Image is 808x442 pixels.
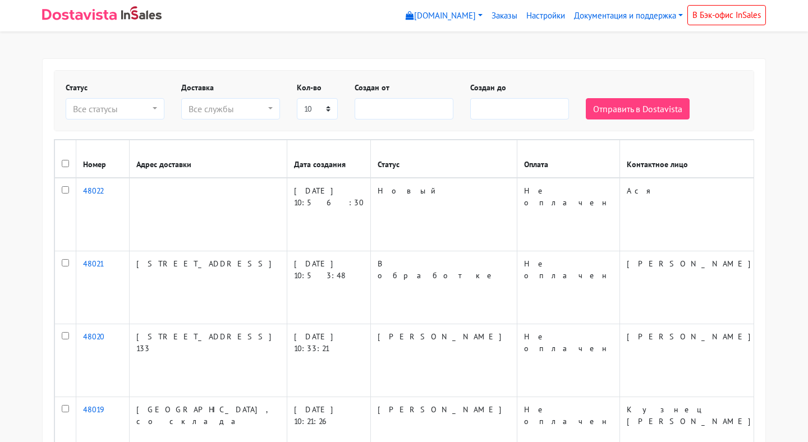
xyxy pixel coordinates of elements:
[130,251,287,324] td: [STREET_ADDRESS]
[83,331,104,342] a: 48020
[620,324,766,397] td: [PERSON_NAME]
[287,251,371,324] td: [DATE] 10:53:48
[42,9,117,20] img: Dostavista - срочная курьерская служба доставки
[371,324,517,397] td: [PERSON_NAME]
[371,251,517,324] td: В обработке
[487,5,522,27] a: Заказы
[83,404,105,415] a: 48019
[297,82,322,94] label: Кол-во
[73,102,150,116] div: Все статусы
[121,6,162,20] img: InSales
[130,140,287,178] th: Адрес доставки
[287,178,371,251] td: [DATE] 10:56:30
[517,140,620,178] th: Оплата
[371,178,517,251] td: Новый
[620,178,766,251] td: Ася
[620,140,766,178] th: Контактное лицо
[66,82,88,94] label: Статус
[130,324,287,397] td: [STREET_ADDRESS] 133
[570,5,687,27] a: Документация и поддержка
[287,324,371,397] td: [DATE] 10:33:21
[181,98,280,119] button: Все службы
[517,251,620,324] td: Не оплачен
[517,178,620,251] td: Не оплачен
[83,186,103,196] a: 48022
[287,140,371,178] th: Дата создания
[401,5,487,27] a: [DOMAIN_NAME]
[687,5,766,25] a: В Бэк-офис InSales
[371,140,517,178] th: Статус
[517,324,620,397] td: Не оплачен
[83,259,103,269] a: 48021
[470,82,506,94] label: Создан до
[66,98,164,119] button: Все статусы
[586,98,690,119] button: Отправить в Dostavista
[189,102,266,116] div: Все службы
[181,82,214,94] label: Доставка
[620,251,766,324] td: [PERSON_NAME]
[522,5,570,27] a: Настройки
[76,140,130,178] th: Номер
[355,82,389,94] label: Создан от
